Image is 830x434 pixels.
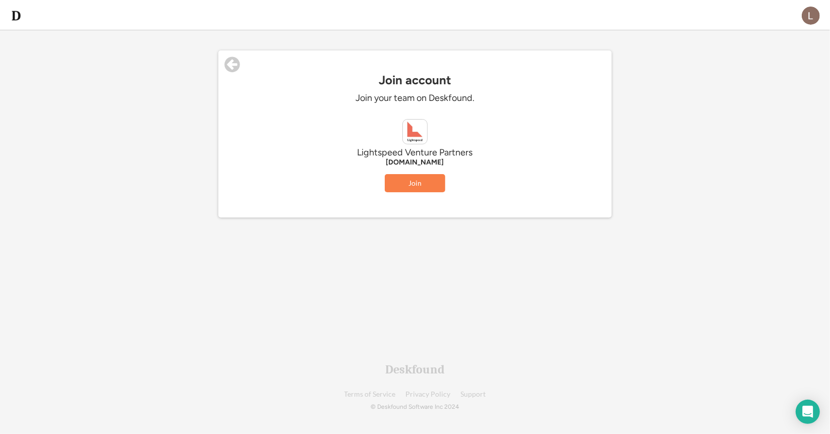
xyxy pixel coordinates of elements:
div: [DOMAIN_NAME] [264,158,566,167]
div: Open Intercom Messenger [796,400,820,424]
img: ACg8ocJFKr2V9eHP1rQ8EwLjBwf8_AvNiqFHKesSD4Ky7fJuqmajzA=s96-c [802,7,820,25]
a: Support [461,391,486,398]
button: Join [385,174,445,192]
img: d-whitebg.png [10,10,22,22]
img: lsvp.com [403,120,427,144]
div: Join your team on Deskfound. [264,92,566,104]
div: Lightspeed Venture Partners [264,147,566,158]
a: Privacy Policy [406,391,451,398]
div: Deskfound [385,363,445,375]
a: Terms of Service [344,391,396,398]
div: Join account [218,73,612,87]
